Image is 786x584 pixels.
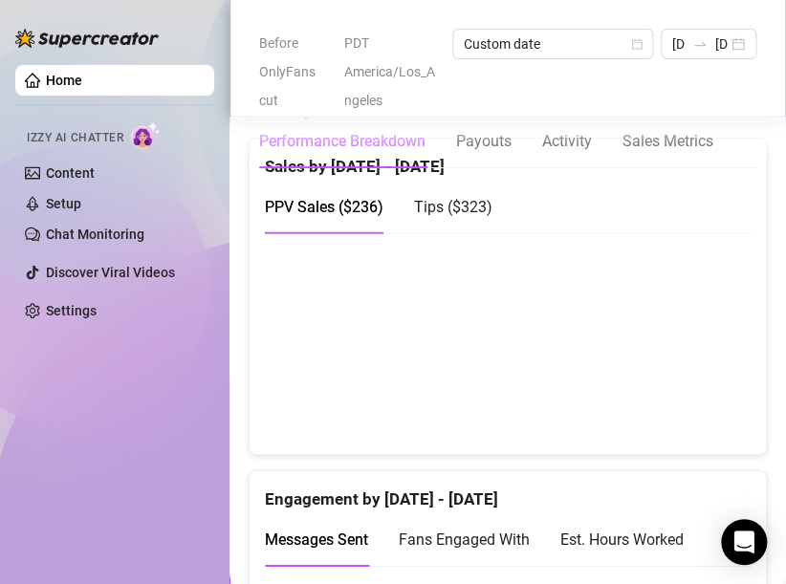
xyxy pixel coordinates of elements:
[131,121,161,149] img: AI Chatter
[631,38,643,50] span: calendar
[46,227,144,242] a: Chat Monitoring
[46,303,97,318] a: Settings
[399,530,530,549] span: Fans Engaged With
[721,519,767,565] div: Open Intercom Messenger
[692,36,708,52] span: swap-right
[15,29,159,48] img: logo-BBDzfeDw.svg
[46,265,175,280] a: Discover Viral Videos
[715,33,728,54] input: End date
[265,198,383,216] span: PPV Sales ( $236 )
[46,73,82,88] a: Home
[27,129,123,147] span: Izzy AI Chatter
[464,30,642,58] span: Custom date
[414,198,492,216] span: Tips ( $323 )
[259,130,426,153] div: Performance Breakdown
[542,130,592,153] div: Activity
[344,29,440,115] span: PDT America/Los_Angeles
[259,29,333,115] span: Before OnlyFans cut
[622,130,713,153] div: Sales Metrics
[560,528,684,552] div: Est. Hours Worked
[46,165,95,181] a: Content
[265,471,751,512] div: Engagement by [DATE] - [DATE]
[265,530,368,549] span: Messages Sent
[692,36,708,52] span: to
[456,130,512,153] div: Payouts
[46,196,81,211] a: Setup
[672,33,685,54] input: Start date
